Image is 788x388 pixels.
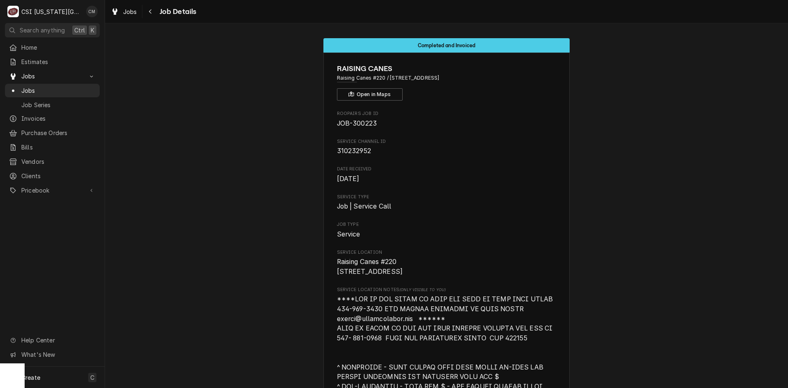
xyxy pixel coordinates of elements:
[337,110,557,128] div: Roopairs Job ID
[337,147,371,155] span: 310232952
[337,249,557,256] span: Service Location
[5,55,100,69] a: Estimates
[5,140,100,154] a: Bills
[418,43,476,48] span: Completed and Invoiced
[337,138,557,156] div: Service Channel ID
[337,110,557,117] span: Roopairs Job ID
[5,84,100,97] a: Jobs
[21,57,96,66] span: Estimates
[21,43,96,52] span: Home
[90,373,94,382] span: C
[74,26,85,34] span: Ctrl
[337,119,557,129] span: Roopairs Job ID
[5,41,100,54] a: Home
[5,126,100,140] a: Purchase Orders
[337,230,360,238] span: Service
[337,63,557,74] span: Name
[337,146,557,156] span: Service Channel ID
[5,112,100,125] a: Invoices
[337,194,557,211] div: Service Type
[337,138,557,145] span: Service Channel ID
[337,202,557,211] span: Service Type
[5,23,100,37] button: Search anythingCtrlK
[337,175,360,183] span: [DATE]
[21,72,83,80] span: Jobs
[337,249,557,277] div: Service Location
[21,143,96,152] span: Bills
[337,166,557,184] div: Date Received
[337,221,557,239] div: Job Type
[323,38,570,53] div: Status
[337,74,557,82] span: Address
[144,5,157,18] button: Navigate back
[21,172,96,180] span: Clients
[337,174,557,184] span: Date Received
[5,348,100,361] a: Go to What's New
[91,26,94,34] span: K
[337,257,557,276] span: Service Location
[5,184,100,197] a: Go to Pricebook
[337,166,557,172] span: Date Received
[337,63,557,101] div: Client Information
[7,6,19,17] div: CSI Kansas City's Avatar
[123,7,137,16] span: Jobs
[5,69,100,83] a: Go to Jobs
[21,157,96,166] span: Vendors
[20,26,65,34] span: Search anything
[21,129,96,137] span: Purchase Orders
[21,86,96,95] span: Jobs
[21,186,83,195] span: Pricebook
[7,6,19,17] div: C
[337,202,392,210] span: Job | Service Call
[337,119,377,127] span: JOB-300223
[337,287,557,293] span: Service Location Notes
[5,333,100,347] a: Go to Help Center
[337,221,557,228] span: Job Type
[86,6,98,17] div: CM
[21,374,40,381] span: Create
[21,336,95,344] span: Help Center
[399,287,446,292] span: (Only Visible to You)
[86,6,98,17] div: Chancellor Morris's Avatar
[337,230,557,239] span: Job Type
[21,7,82,16] div: CSI [US_STATE][GEOGRAPHIC_DATA]
[21,101,96,109] span: Job Series
[5,98,100,112] a: Job Series
[337,88,403,101] button: Open in Maps
[5,155,100,168] a: Vendors
[337,194,557,200] span: Service Type
[5,169,100,183] a: Clients
[337,258,403,276] span: Raising Canes #220 [STREET_ADDRESS]
[157,6,197,17] span: Job Details
[21,350,95,359] span: What's New
[21,114,96,123] span: Invoices
[108,5,140,18] a: Jobs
